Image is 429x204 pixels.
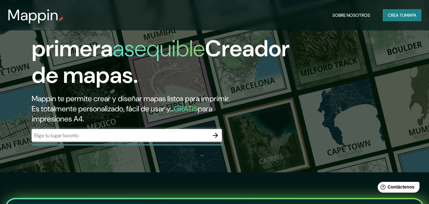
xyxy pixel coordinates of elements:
[373,179,422,197] iframe: Lanzador de widgets de ayuda
[32,34,290,90] font: Creador de mapas.
[32,104,174,114] font: Es totalmente personalizado, fácil de usar y...
[174,104,198,114] font: GRATIS
[330,9,373,21] button: Sobre nosotros
[332,12,370,18] font: Sobre nosotros
[59,16,64,22] img: pin de mapeo
[8,5,59,25] font: Mappin
[32,104,212,124] font: para impresiones A4.
[32,132,209,139] input: Elige tu lugar favorito
[32,7,113,63] font: La primera
[405,12,416,18] font: mapa
[388,12,405,18] font: Crea tu
[383,9,421,21] button: Crea tumapa
[113,34,205,63] font: asequible
[32,94,230,103] font: Mappin te permite crear y diseñar mapas listos para imprimir.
